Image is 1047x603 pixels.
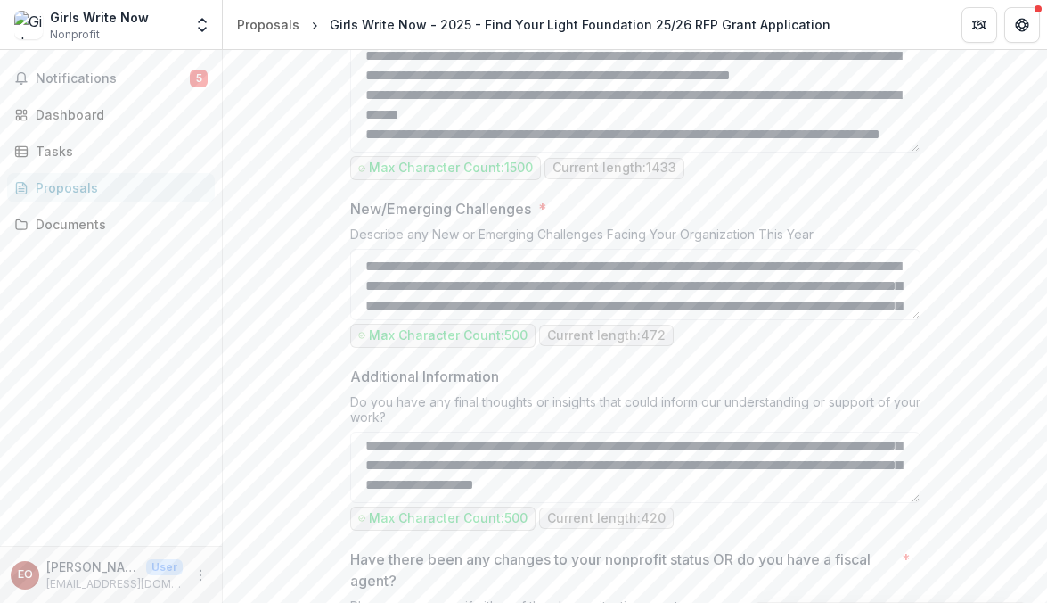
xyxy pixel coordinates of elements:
[547,511,666,526] p: Current length: 420
[46,558,139,576] p: [PERSON_NAME]
[7,173,215,202] a: Proposals
[350,227,920,249] div: Describe any New or Emerging Challenges Facing Your Organization This Year
[369,511,528,526] p: Max Character Count: 500
[36,178,200,197] div: Proposals
[547,328,666,343] p: Current length: 472
[14,11,43,39] img: Girls Write Now
[350,394,920,432] div: Do you have any final thoughts or insights that could inform our understanding or support of your...
[237,15,299,34] div: Proposals
[369,161,533,176] p: Max Character Count: 1500
[7,136,215,166] a: Tasks
[7,210,215,239] a: Documents
[36,71,190,87] span: Notifications
[50,27,100,43] span: Nonprofit
[230,12,307,37] a: Proposals
[190,7,215,43] button: Open entity switcher
[36,105,200,124] div: Dashboard
[350,198,531,219] p: New/Emerging Challenges
[350,549,895,591] p: Have there been any changes to your nonprofit status OR do you have a fiscal agent?
[190,70,208,87] span: 5
[36,142,200,161] div: Tasks
[18,569,33,581] div: Emily Oppenheimer
[961,7,997,43] button: Partners
[46,576,183,592] p: [EMAIL_ADDRESS][DOMAIN_NAME]
[350,366,499,387] p: Additional Information
[50,8,149,27] div: Girls Write Now
[1004,7,1040,43] button: Get Help
[36,215,200,234] div: Documents
[146,559,183,575] p: User
[230,12,838,37] nav: breadcrumb
[369,328,528,343] p: Max Character Count: 500
[330,15,830,34] div: Girls Write Now - 2025 - Find Your Light Foundation 25/26 RFP Grant Application
[552,161,676,176] p: Current length: 1433
[7,64,215,93] button: Notifications5
[190,565,211,586] button: More
[7,100,215,129] a: Dashboard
